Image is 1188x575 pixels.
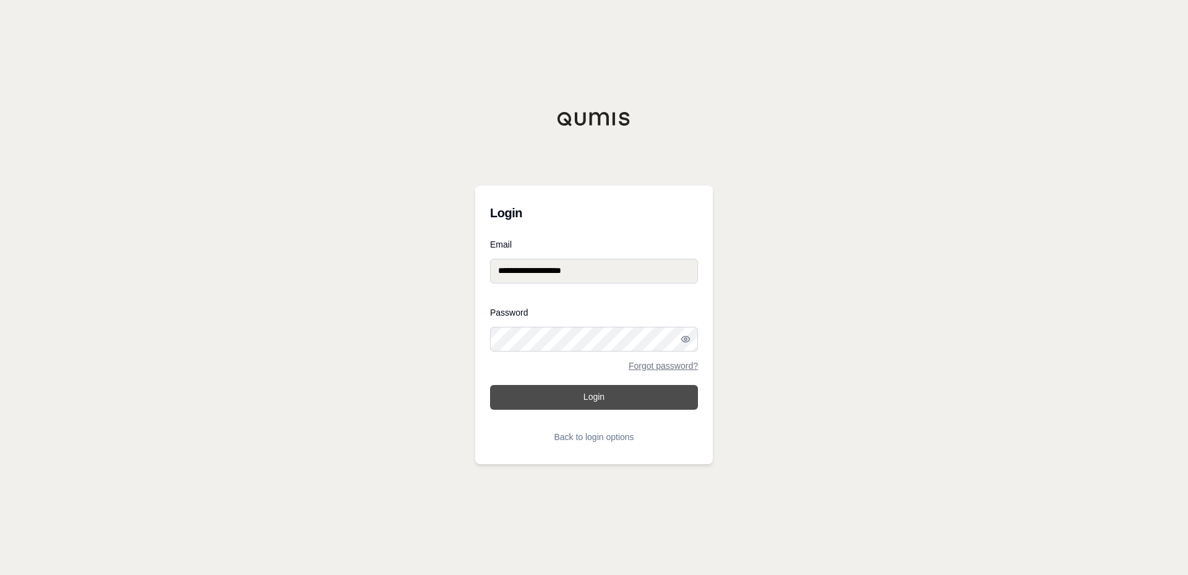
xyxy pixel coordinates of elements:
h3: Login [490,201,698,225]
button: Login [490,385,698,410]
a: Forgot password? [629,361,698,370]
label: Password [490,308,698,317]
img: Qumis [557,111,631,126]
button: Back to login options [490,425,698,449]
label: Email [490,240,698,249]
